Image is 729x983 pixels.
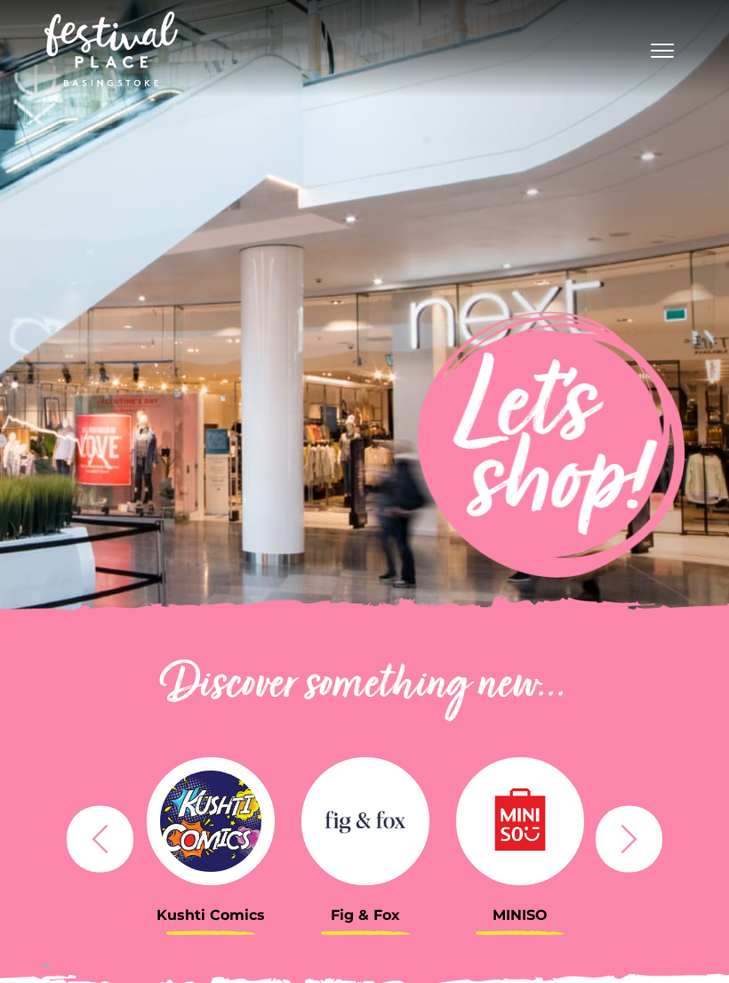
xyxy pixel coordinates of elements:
img: Festival Place Logo [44,12,178,86]
h3: Fig & Fox [301,907,429,923]
button: Toggle navigation [640,36,685,61]
h3: MINISO [456,907,584,923]
h3: Kushti Comics [147,907,275,923]
h2: Discover something new... [58,658,671,715]
a: Fig & Fox [301,750,429,923]
a: MINISO [456,750,584,923]
a: Kushti Comics [147,750,275,923]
